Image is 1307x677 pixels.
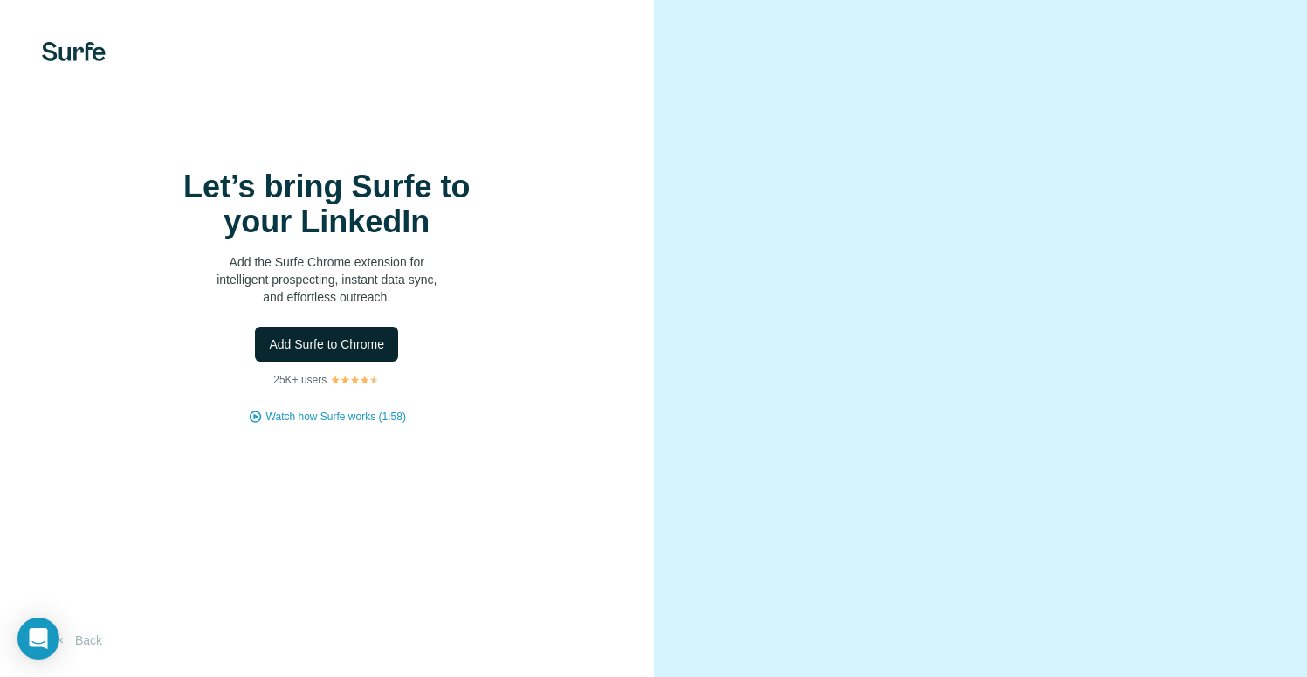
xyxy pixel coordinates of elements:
[17,618,59,660] div: Open Intercom Messenger
[42,42,106,61] img: Surfe's logo
[330,375,380,385] img: Rating Stars
[42,625,114,656] button: Back
[152,253,501,306] p: Add the Surfe Chrome extension for intelligent prospecting, instant data sync, and effortless out...
[269,335,384,353] span: Add Surfe to Chrome
[152,169,501,239] h1: Let’s bring Surfe to your LinkedIn
[273,372,327,388] p: 25K+ users
[255,327,398,362] button: Add Surfe to Chrome
[266,409,406,425] button: Watch how Surfe works (1:58)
